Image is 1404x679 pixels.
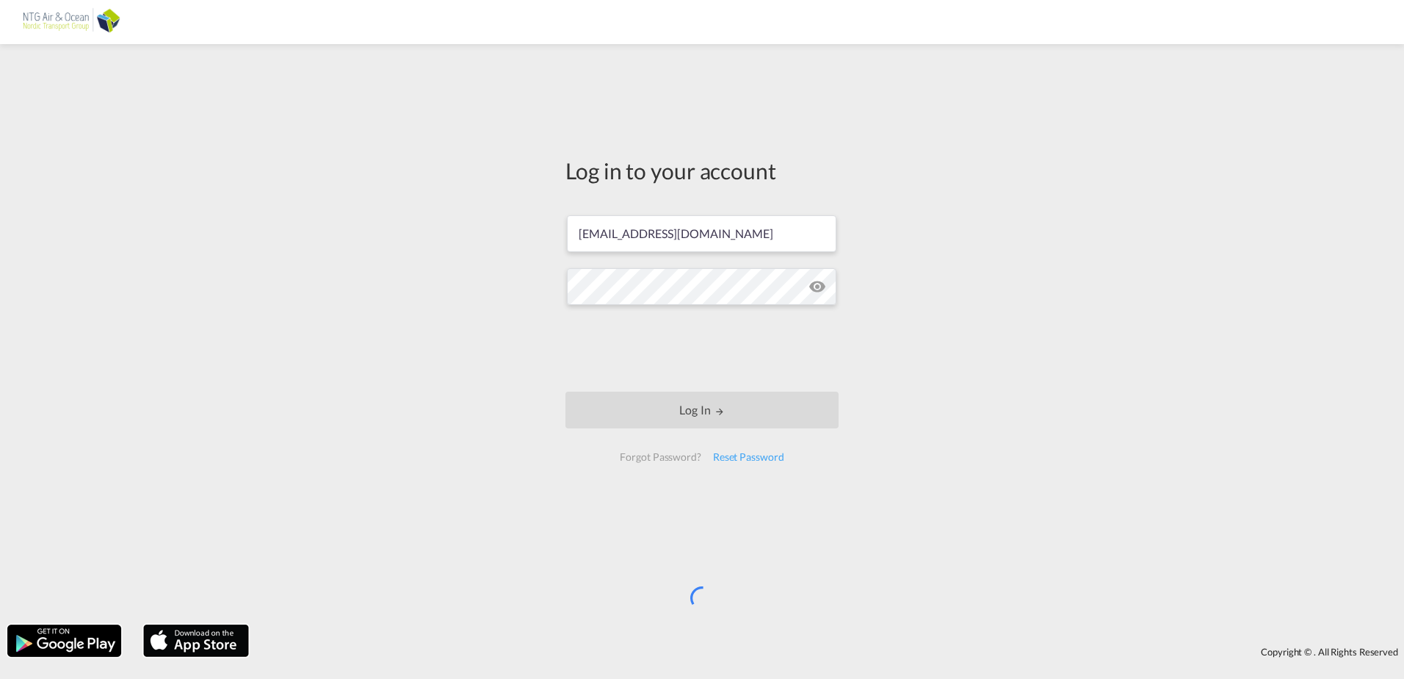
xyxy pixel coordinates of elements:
input: Enter email/phone number [567,215,836,252]
img: af31b1c0b01f11ecbc353f8e72265e29.png [22,6,121,39]
div: Log in to your account [565,155,839,186]
img: google.png [6,623,123,658]
div: Forgot Password? [614,444,706,470]
iframe: reCAPTCHA [590,320,814,377]
img: apple.png [142,623,250,658]
button: LOGIN [565,392,839,428]
div: Copyright © . All Rights Reserved [256,639,1404,664]
md-icon: icon-eye-off [808,278,826,295]
div: Reset Password [707,444,790,470]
